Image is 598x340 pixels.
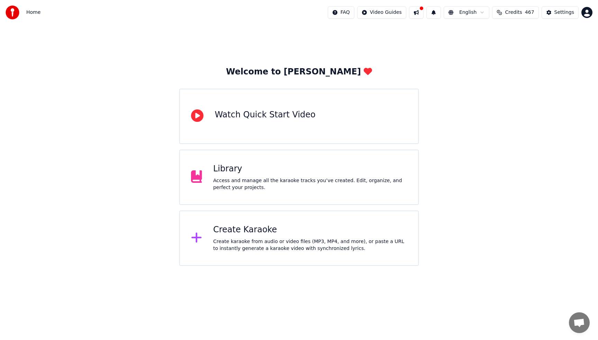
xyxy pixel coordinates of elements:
[505,9,522,16] span: Credits
[213,238,407,252] div: Create karaoke from audio or video files (MP3, MP4, and more), or paste a URL to instantly genera...
[6,6,19,19] img: youka
[226,66,372,78] div: Welcome to [PERSON_NAME]
[525,9,534,16] span: 467
[554,9,574,16] div: Settings
[328,6,354,19] button: FAQ
[357,6,406,19] button: Video Guides
[569,312,590,333] div: Open chat
[213,177,407,191] div: Access and manage all the karaoke tracks you’ve created. Edit, organize, and perfect your projects.
[542,6,579,19] button: Settings
[213,163,407,175] div: Library
[215,109,315,120] div: Watch Quick Start Video
[26,9,40,16] nav: breadcrumb
[492,6,538,19] button: Credits467
[26,9,40,16] span: Home
[213,224,407,235] div: Create Karaoke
